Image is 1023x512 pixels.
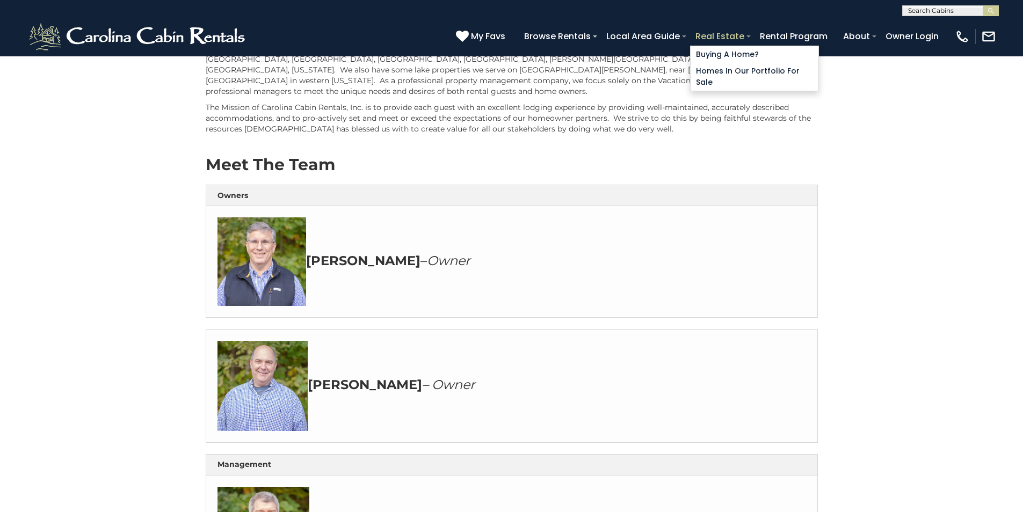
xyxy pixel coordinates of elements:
img: mail-regular-white.png [981,29,996,44]
a: Buying A Home? [691,46,818,63]
strong: Management [217,459,271,469]
img: White-1-2.png [27,20,250,53]
em: – Owner [422,377,475,392]
strong: Meet The Team [206,155,335,174]
p: Founded in [DATE], Carolina Cabin Rentals, Inc. is a family owned full service vacation rental ma... [206,32,818,97]
a: Browse Rentals [519,27,596,46]
span: My Favs [471,30,505,43]
strong: [PERSON_NAME] [308,377,422,392]
a: Local Area Guide [601,27,685,46]
a: Homes in Our Portfolio For Sale [691,63,818,91]
a: Owner Login [880,27,944,46]
a: My Favs [456,30,508,43]
em: Owner [427,253,470,268]
p: The Mission of Carolina Cabin Rentals, Inc. is to provide each guest with an excellent lodging ex... [206,102,818,134]
strong: [PERSON_NAME] [306,253,420,268]
img: phone-regular-white.png [955,29,970,44]
a: About [838,27,875,46]
strong: Owners [217,191,248,200]
a: Real Estate [690,27,750,46]
a: Rental Program [754,27,833,46]
h3: – [217,217,806,306]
